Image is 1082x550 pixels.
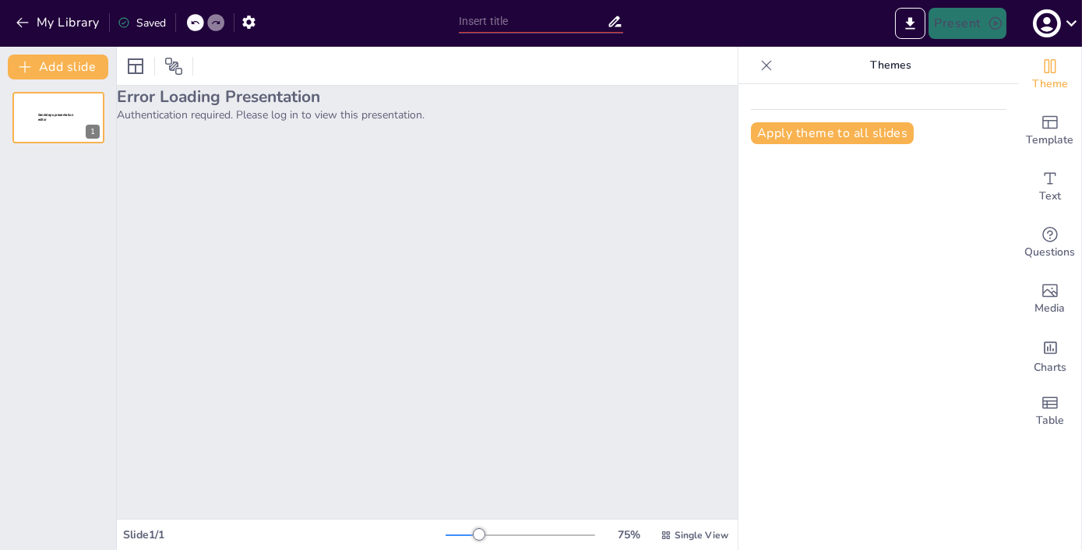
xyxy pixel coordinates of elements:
div: 1 [12,92,104,143]
span: Text [1039,188,1061,205]
span: Theme [1032,76,1068,93]
div: 75 % [611,527,648,542]
span: Single View [675,529,728,541]
span: Template [1027,132,1074,149]
span: Charts [1034,359,1066,376]
div: Add a table [1019,383,1081,439]
h2: Error Loading Presentation [117,86,738,108]
p: Themes [779,47,1003,84]
div: 1 [86,125,100,139]
div: Change the overall theme [1019,47,1081,103]
span: Questions [1025,244,1076,261]
span: Table [1036,412,1064,429]
div: Get real-time input from your audience [1019,215,1081,271]
span: Sendsteps presentation editor [38,113,73,122]
p: Authentication required. Please log in to view this presentation. [117,108,738,122]
button: My Library [12,10,106,35]
button: Add slide [8,55,108,79]
div: Saved [118,16,166,30]
button: Present [929,8,1006,39]
span: Position [164,57,183,76]
span: Media [1035,300,1066,317]
button: Export to PowerPoint [895,8,925,39]
input: Insert title [459,10,608,33]
div: Add text boxes [1019,159,1081,215]
div: Add charts and graphs [1019,327,1081,383]
div: Add ready made slides [1019,103,1081,159]
div: Layout [123,54,148,79]
div: Slide 1 / 1 [123,527,446,542]
button: Apply theme to all slides [751,122,914,144]
div: Add images, graphics, shapes or video [1019,271,1081,327]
